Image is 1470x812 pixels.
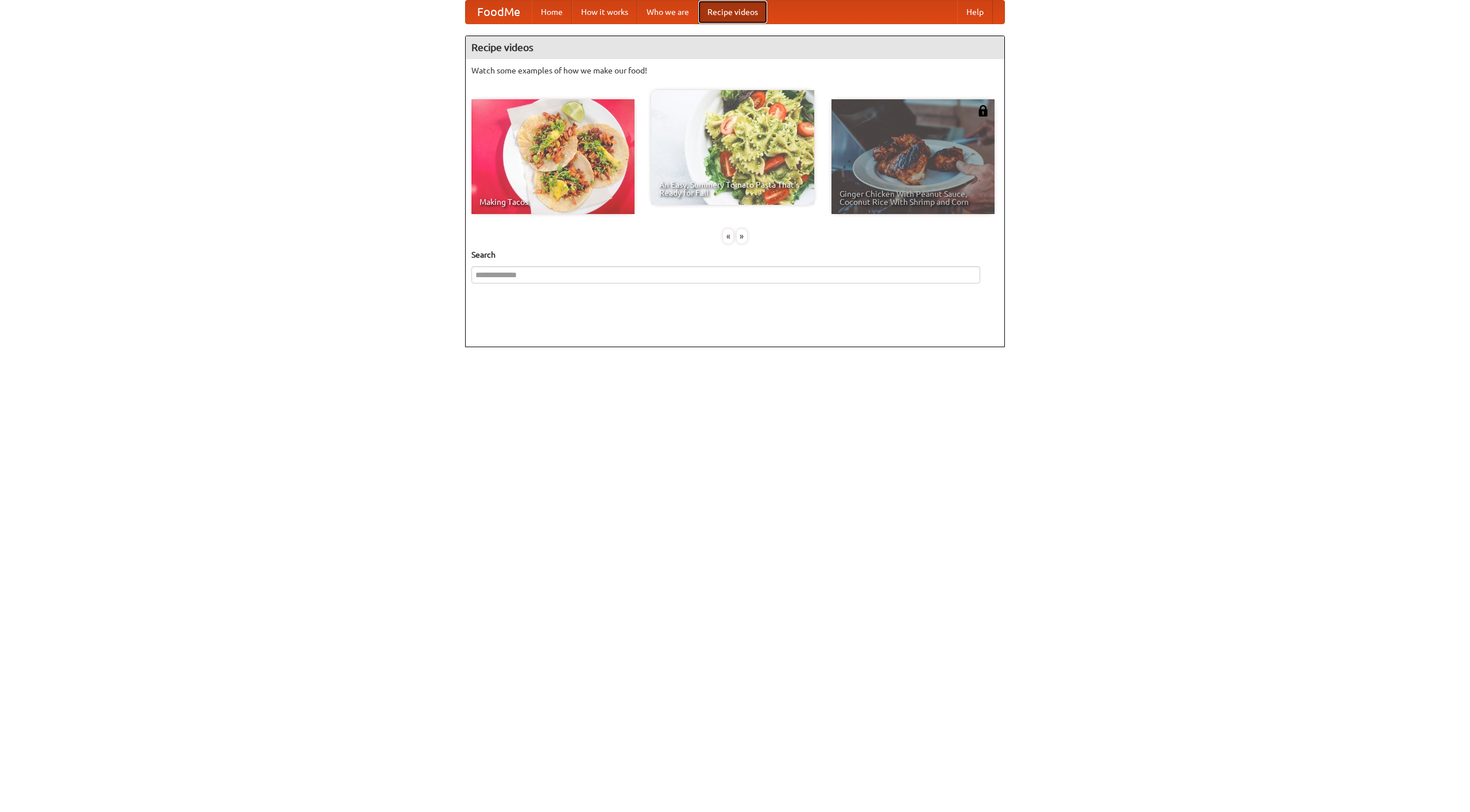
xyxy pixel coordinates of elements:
a: Help [957,1,993,24]
span: An Easy, Summery Tomato Pasta That's Ready for Fall [659,181,806,197]
div: « [723,229,733,243]
img: 483408.png [977,105,989,116]
h5: Search [471,249,999,261]
a: An Easy, Summery Tomato Pasta That's Ready for Fall [651,90,814,205]
p: Watch some examples of how we make our food! [471,65,999,76]
h4: Recipe videos [466,36,1004,59]
a: Home [532,1,572,24]
a: Making Tacos [471,99,635,214]
div: » [737,229,747,243]
a: Recipe videos [698,1,767,24]
a: How it works [572,1,637,24]
span: Making Tacos [479,198,626,206]
a: FoodMe [466,1,532,24]
a: Who we are [637,1,698,24]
